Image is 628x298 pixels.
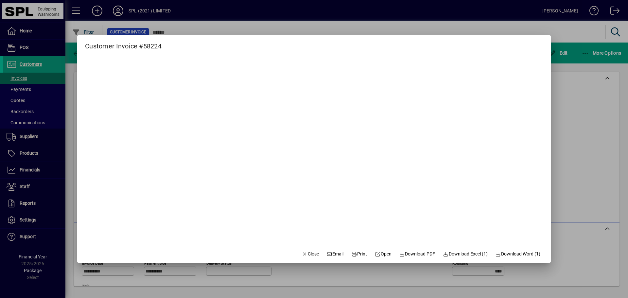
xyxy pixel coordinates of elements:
button: Download Excel (1) [440,248,490,260]
h2: Customer Invoice #58224 [77,35,169,51]
button: Print [349,248,370,260]
a: Download PDF [397,248,438,260]
span: Email [327,251,344,257]
a: Open [372,248,394,260]
span: Close [302,251,319,257]
span: Print [351,251,367,257]
span: Download PDF [399,251,435,257]
span: Download Word (1) [496,251,541,257]
span: Download Excel (1) [443,251,488,257]
button: Close [299,248,322,260]
button: Email [324,248,346,260]
span: Open [375,251,392,257]
button: Download Word (1) [493,248,543,260]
